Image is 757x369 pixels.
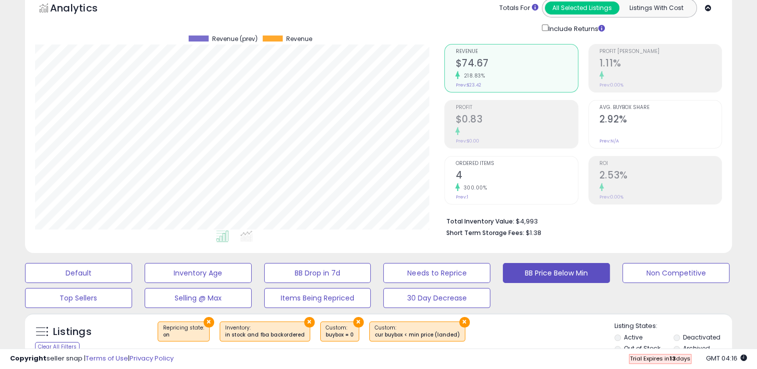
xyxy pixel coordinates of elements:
[446,214,714,226] li: $4,993
[53,325,92,339] h5: Listings
[599,105,721,110] span: Avg. Buybox Share
[225,324,305,339] span: Inventory :
[455,49,577,54] span: Revenue
[212,35,258,42] span: Revenue (prev)
[455,194,468,200] small: Prev: 1
[455,138,479,144] small: Prev: $0.00
[145,288,252,308] button: Selling @ Max
[525,228,541,237] span: $1.38
[455,82,481,88] small: Prev: $23.42
[683,333,720,341] label: Deactivated
[599,194,623,200] small: Prev: 0.00%
[545,1,619,14] button: All Selected Listings
[145,263,252,283] button: Inventory Age
[455,113,577,127] h2: $0.83
[304,317,315,327] button: ×
[599,138,619,144] small: Prev: N/A
[630,354,690,362] span: Trial Expires in days
[383,263,490,283] button: Needs to Reprice
[353,317,364,327] button: ×
[326,331,354,338] div: buybox = 0
[599,49,721,54] span: Profit [PERSON_NAME]
[326,324,354,339] span: Custom:
[624,344,660,352] label: Out of Stock
[460,72,485,79] small: 218.83%
[534,22,617,34] div: Include Returns
[446,228,524,237] b: Short Term Storage Fees:
[383,288,490,308] button: 30 Day Decrease
[375,331,460,338] div: cur buybox < min price (landed)
[669,354,676,362] b: 13
[50,1,117,17] h5: Analytics
[455,57,577,71] h2: $74.67
[130,353,174,363] a: Privacy Policy
[264,263,371,283] button: BB Drop in 7d
[10,354,174,363] div: seller snap | |
[683,344,710,352] label: Archived
[35,342,80,351] div: Clear All Filters
[599,169,721,183] h2: 2.53%
[25,288,132,308] button: Top Sellers
[503,263,610,283] button: BB Price Below Min
[455,161,577,166] span: Ordered Items
[599,57,721,71] h2: 1.11%
[619,1,693,14] button: Listings With Cost
[163,331,204,338] div: on
[599,161,721,166] span: ROI
[286,35,312,42] span: Revenue
[614,321,732,331] p: Listing States:
[163,324,204,339] span: Repricing state :
[624,333,642,341] label: Active
[446,217,514,225] b: Total Inventory Value:
[499,3,538,13] div: Totals For
[375,324,460,339] span: Custom:
[460,184,487,191] small: 300.00%
[25,263,132,283] button: Default
[10,353,47,363] strong: Copyright
[455,169,577,183] h2: 4
[204,317,214,327] button: ×
[455,105,577,110] span: Profit
[706,353,747,363] span: 2025-08-11 04:16 GMT
[599,113,721,127] h2: 2.92%
[599,82,623,88] small: Prev: 0.00%
[459,317,470,327] button: ×
[86,353,128,363] a: Terms of Use
[622,263,729,283] button: Non Competitive
[225,331,305,338] div: in stock and fba backordered
[264,288,371,308] button: Items Being Repriced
